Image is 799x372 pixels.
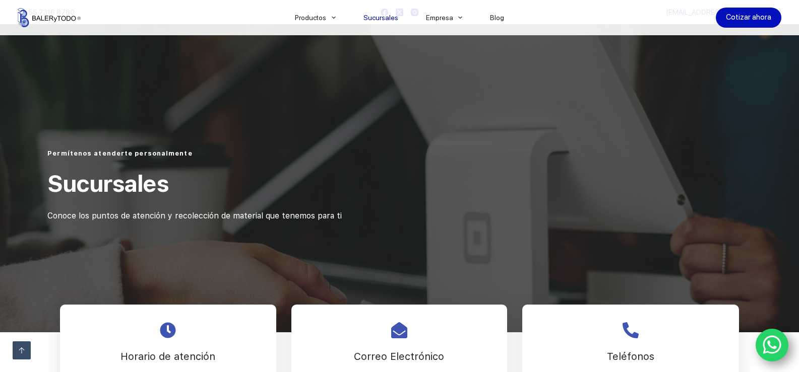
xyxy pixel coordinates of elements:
span: Sucursales [47,170,168,197]
a: Ir arriba [13,341,31,359]
span: Correo Electrónico [354,350,444,362]
span: Teléfonos [607,350,654,362]
span: Permítenos atenderte personalmente [47,150,192,157]
a: Cotizar ahora [716,8,781,28]
span: Horario de atención [120,350,215,362]
span: Conoce los puntos de atención y recolección de material que tenemos para ti [47,211,342,220]
a: WhatsApp [756,329,789,362]
img: Balerytodo [18,8,81,27]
